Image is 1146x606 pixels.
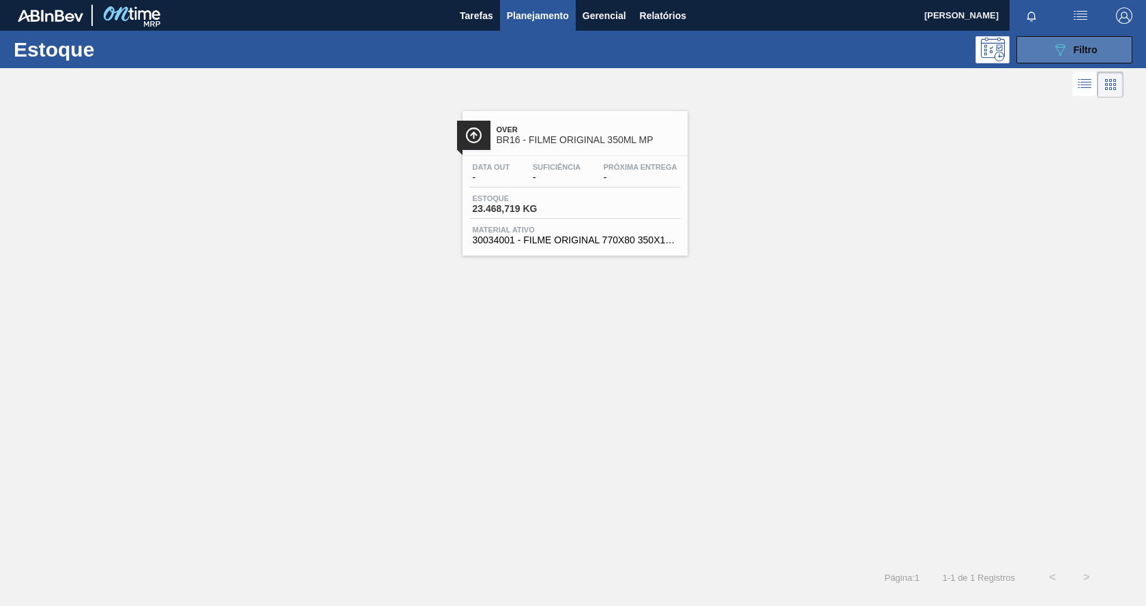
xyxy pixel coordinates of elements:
[1072,72,1098,97] div: Visão em Lista
[473,226,677,234] span: Material ativo
[533,172,581,183] span: -
[1074,44,1098,55] span: Filtro
[1116,7,1132,24] img: Logout
[465,127,482,144] img: Ícone
[473,235,677,245] span: 30034001 - FILME ORIGINAL 770X80 350X12 MP
[497,125,681,134] span: Over
[18,10,83,22] img: TNhmsLtSVTkK8tSr43FrP2fwEKptu5GPRR3wAAAABJRU5ErkJggg==
[1016,36,1132,63] button: Filtro
[885,573,920,583] span: Página : 1
[1070,560,1104,594] button: >
[497,135,681,145] span: BR16 - FILME ORIGINAL 350ML MP
[14,42,213,57] h1: Estoque
[460,7,493,24] span: Tarefas
[940,573,1015,583] span: 1 - 1 de 1 Registros
[473,194,568,202] span: Estoque
[473,163,510,171] span: Data out
[507,7,569,24] span: Planejamento
[533,163,581,171] span: Suficiência
[473,172,510,183] span: -
[975,36,1010,63] div: Pogramando: nenhum usuário selecionado
[452,101,694,256] a: ÍconeOverBR16 - FILME ORIGINAL 350ML MPData out-Suficiência-Próxima Entrega-Estoque23.468,719 KGM...
[583,7,626,24] span: Gerencial
[640,7,686,24] span: Relatórios
[604,172,677,183] span: -
[1010,6,1053,25] button: Notificações
[473,204,568,214] span: 23.468,719 KG
[1035,560,1070,594] button: <
[1072,7,1089,24] img: userActions
[604,163,677,171] span: Próxima Entrega
[1098,72,1123,97] div: Visão em Cards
